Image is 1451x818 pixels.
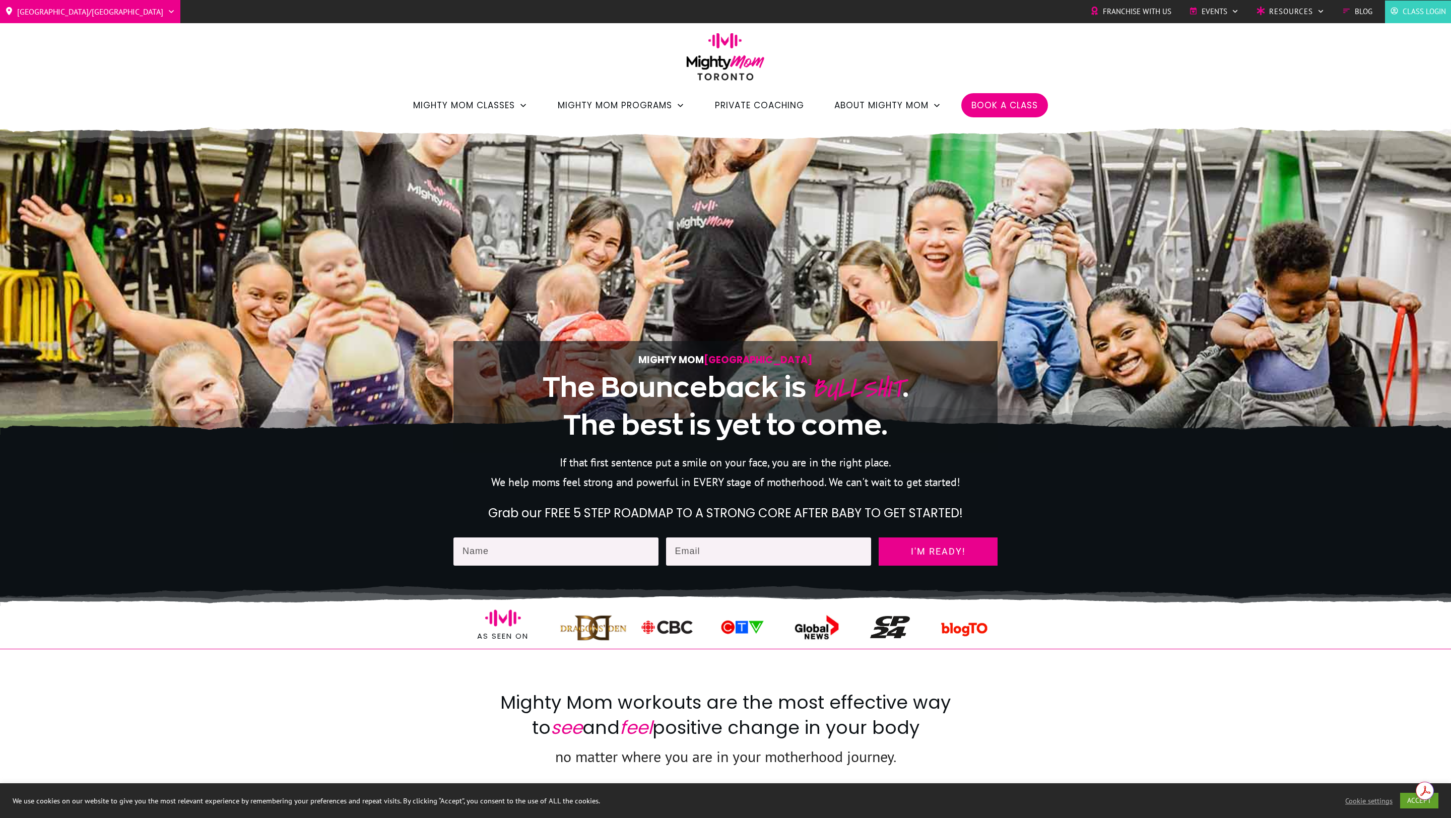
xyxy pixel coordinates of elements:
a: Class Login [1390,4,1446,19]
span: see [551,715,582,740]
span: If that first sentence put a smile on your face, you are in the right place. [560,455,891,469]
input: Email [666,537,872,566]
p: As seen on [454,630,552,643]
a: Cookie settings [1345,796,1393,805]
a: I'm ready! [879,537,998,566]
a: Resources [1257,4,1325,19]
h2: Grab our FREE 5 STEP ROADMAP TO A STRONG CORE AFTER BABY TO GET STARTED! [454,505,997,522]
a: Book a Class [971,97,1038,114]
span: Resources [1269,4,1313,19]
span: Class Login [1403,4,1446,19]
span: [GEOGRAPHIC_DATA] [704,353,813,367]
span: Mighty Mom Programs [558,97,672,114]
a: Mighty Mom Classes [413,97,527,114]
img: ctv-logo-mighty-mom-news [713,618,770,636]
span: [GEOGRAPHIC_DATA]/[GEOGRAPHIC_DATA] [17,4,163,20]
img: ico-mighty-mom [485,600,521,636]
h1: . [484,369,967,443]
span: feel [620,715,652,740]
span: We help moms feel strong and powerful in EVERY stage of motherhood. We can't wait to get started! [491,475,960,489]
div: We use cookies on our website to give you the most relevant experience by remembering your prefer... [13,796,1011,805]
span: Franchise with Us [1103,4,1171,19]
img: global-news-logo-mighty-mom-toronto-interview [782,613,849,641]
a: ACCEPT [1400,793,1438,808]
a: About Mighty Mom [834,97,941,114]
span: The best is yet to come. [563,410,888,440]
img: blogto-kp2 [939,604,990,655]
span: The Bounceback is [543,372,806,402]
img: dragonsden [560,610,626,644]
p: Mighty Mom [484,352,967,368]
a: Franchise with Us [1090,4,1171,19]
a: Mighty Mom Programs [558,97,685,114]
span: Blog [1355,4,1372,19]
a: Private Coaching [715,97,804,114]
h2: Mighty Mom workouts are the most effective way to and positive change in your body [491,690,960,743]
span: Events [1202,4,1227,19]
span: Mighty Mom Classes [413,97,515,114]
span: About Mighty Mom [834,97,929,114]
span: BULLSHIT [812,370,902,407]
img: CP24 Logo [870,616,910,639]
p: no matter where you are in your motherhood journey. [491,743,960,782]
span: I'm ready! [888,547,988,557]
a: Blog [1342,4,1372,19]
img: mighty-mom-postpartum-fitness-jess-sennet-cbc [639,618,696,636]
input: Name [453,537,658,566]
a: [GEOGRAPHIC_DATA]/[GEOGRAPHIC_DATA] [5,4,175,20]
a: Events [1189,4,1239,19]
img: mightymom-logo-toronto [681,33,770,88]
